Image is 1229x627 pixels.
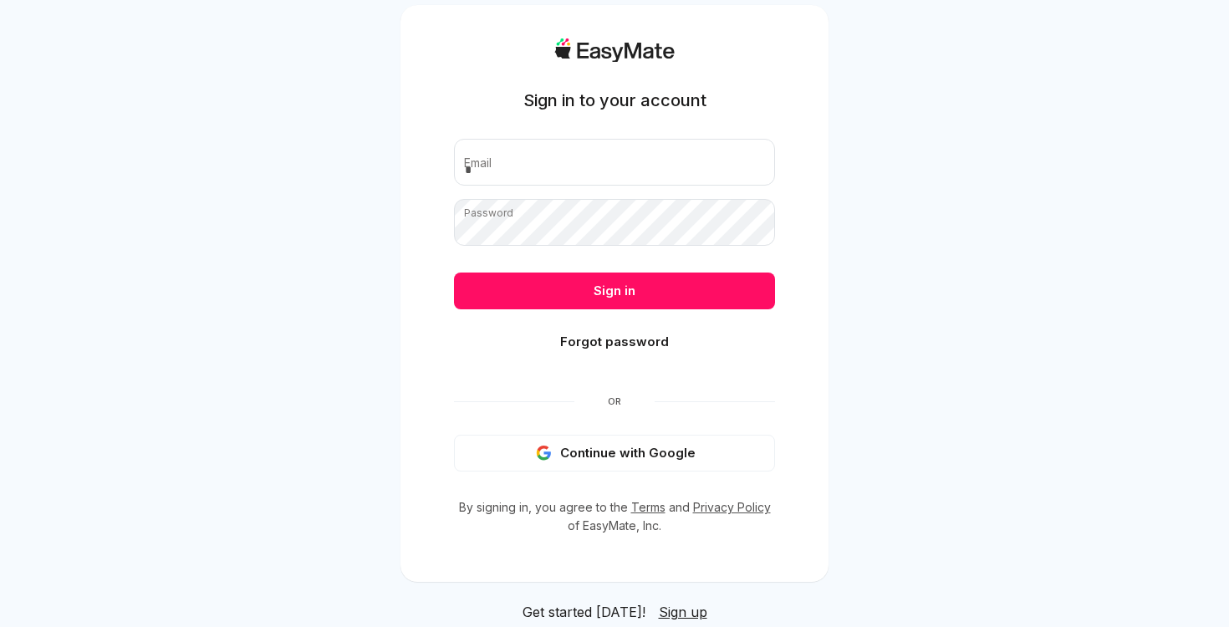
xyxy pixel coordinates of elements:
span: Or [574,395,655,408]
button: Sign in [454,273,775,309]
a: Privacy Policy [693,500,771,514]
h1: Sign in to your account [523,89,706,112]
span: Get started [DATE]! [523,602,645,622]
a: Sign up [659,602,707,622]
a: Terms [631,500,665,514]
button: Continue with Google [454,435,775,472]
span: Sign up [659,604,707,620]
button: Forgot password [454,324,775,360]
p: By signing in, you agree to the and of EasyMate, Inc. [454,498,775,535]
